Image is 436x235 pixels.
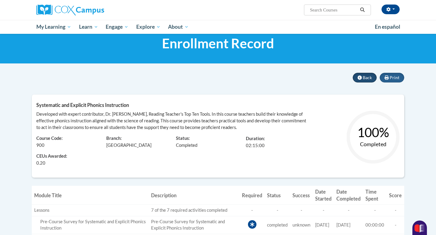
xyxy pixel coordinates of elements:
th: Date Started [313,186,334,205]
span: Status: [176,136,190,141]
span: Back [363,75,372,80]
span: 0.20 [36,160,45,166]
td: - [313,205,334,216]
span: unknown [292,222,310,227]
button: Print [380,73,404,82]
span: 900 [36,143,45,148]
text: 100% [357,125,389,140]
span: Engage [106,23,128,31]
span: About [168,23,189,31]
th: Score [387,186,404,205]
div: 7 of the 7 required activities completed [151,207,237,214]
td: - [363,205,387,216]
th: Required [239,186,265,205]
span: Enrollment Record [162,35,274,51]
span: En español [375,24,400,30]
button: Account Settings [381,5,400,14]
span: Print [390,75,399,80]
span: Systematic and Explicit Phonics Instruction [36,102,129,108]
span: - [395,222,396,227]
td: Pre-Course Survey for Systematic and Explicit Phonics Instruction [149,216,239,234]
button: Back [353,73,377,82]
td: - [290,205,313,216]
span: Completed [176,143,197,148]
th: Description [149,186,239,205]
span: Learn [79,23,98,31]
a: Cox Campus [36,5,151,15]
a: My Learning [32,20,75,34]
button: Search [358,6,367,14]
a: Learn [75,20,102,34]
span: 00:00:00 [365,222,384,227]
th: Date Completed [334,186,363,205]
span: 02:15:00 [246,143,265,148]
th: Time Spent [363,186,387,205]
td: - [239,205,265,216]
span: My Learning [36,23,71,31]
span: CEUs Awarded: [36,153,97,160]
a: Engage [102,20,132,34]
a: About [164,20,193,34]
input: Search Courses [309,6,358,14]
th: Status [265,186,290,205]
span: Developed with expert contributor, Dr. [PERSON_NAME], Reading Teacher's Top Ten Tools. In this co... [36,111,306,130]
div: Lessons [34,207,146,214]
span: Explore [136,23,160,31]
div: Main menu [27,20,409,34]
th: Module Title [32,186,149,205]
text: Completed [360,141,386,147]
span: Duration: [246,136,265,141]
div: Pre-Course Survey for Systematic and Explicit Phonics Instruction [34,219,146,231]
span: completed [267,222,288,227]
a: En español [371,21,404,33]
span: [DATE] [315,222,329,227]
a: Explore [132,20,164,34]
span: Branch: [106,136,122,141]
span: Course Code: [36,136,63,141]
img: Cox Campus [36,5,104,15]
span: [GEOGRAPHIC_DATA] [106,143,151,148]
span: [DATE] [336,222,350,227]
td: - [265,205,290,216]
span: - [395,208,396,213]
th: Success [290,186,313,205]
td: - [334,205,363,216]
